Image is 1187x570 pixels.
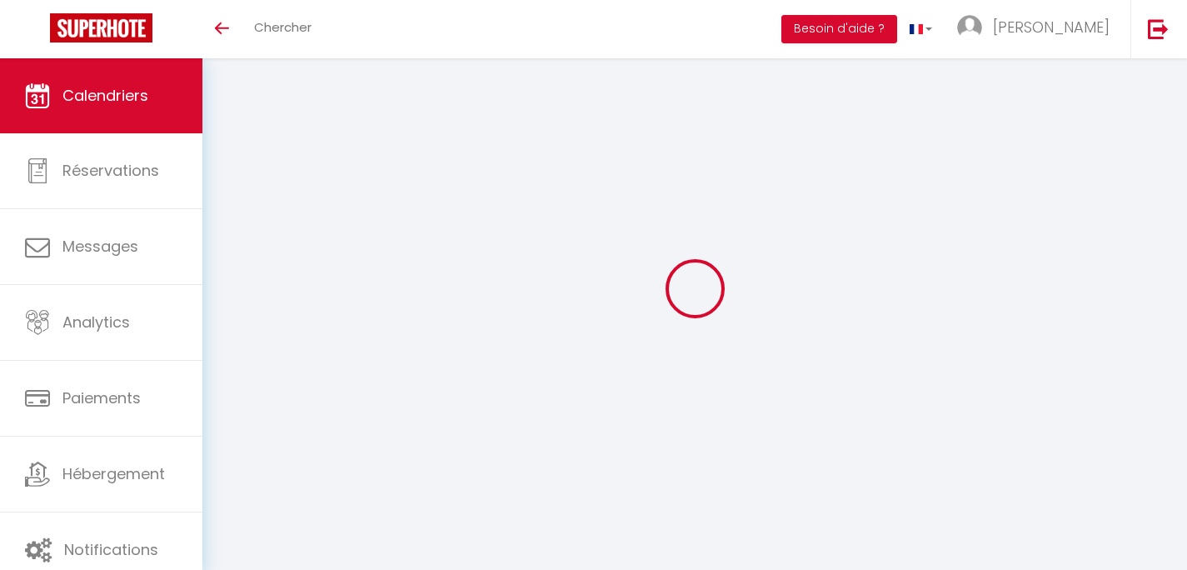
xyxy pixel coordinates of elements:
button: Besoin d'aide ? [781,15,897,43]
span: [PERSON_NAME] [993,17,1110,37]
span: Calendriers [62,85,148,106]
span: Notifications [64,539,158,560]
span: Paiements [62,387,141,408]
span: Réservations [62,160,159,181]
span: Chercher [254,18,312,36]
img: ... [957,15,982,40]
span: Messages [62,236,138,257]
img: Super Booking [50,13,152,42]
span: Analytics [62,312,130,332]
span: Hébergement [62,463,165,484]
img: logout [1148,18,1169,39]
